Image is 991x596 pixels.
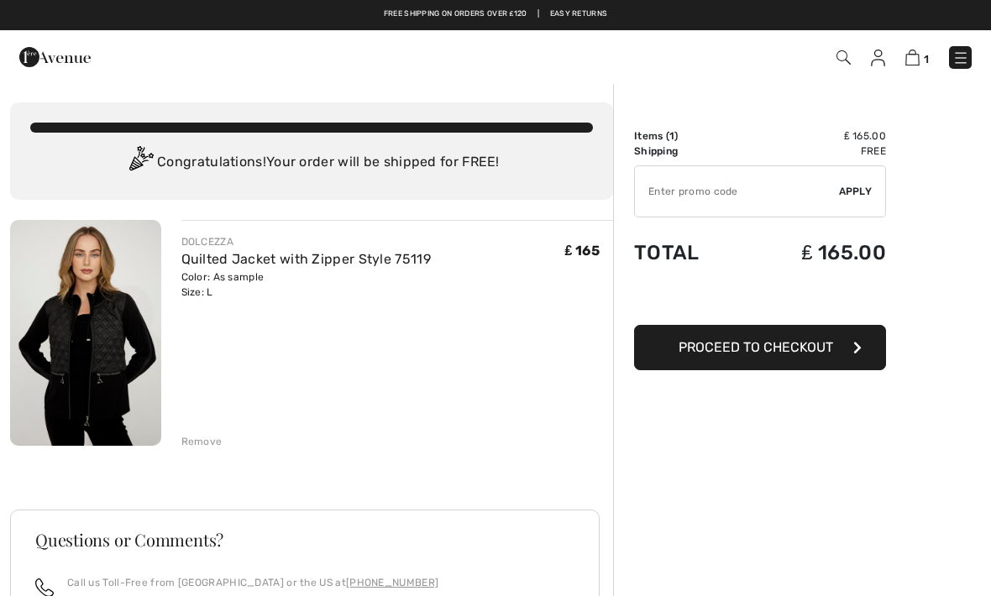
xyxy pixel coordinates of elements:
h3: Questions or Comments? [35,531,574,548]
button: Proceed to Checkout [634,325,886,370]
a: 1ère Avenue [19,48,91,64]
td: Free [743,144,886,159]
div: Color: As sample Size: L [181,269,431,300]
img: Search [836,50,851,65]
div: DOLCEZZA [181,234,431,249]
img: My Info [871,50,885,66]
a: 1 [905,47,929,67]
span: | [537,8,539,20]
a: Easy Returns [550,8,608,20]
a: [PHONE_NUMBER] [346,577,438,588]
input: Promo code [635,166,839,217]
td: Items ( ) [634,128,743,144]
img: Shopping Bag [905,50,920,65]
td: ₤ 165.00 [743,128,886,144]
span: 1 [669,130,674,142]
td: Total [634,224,743,281]
img: Congratulation2.svg [123,146,157,180]
td: ₤ 165.00 [743,224,886,281]
div: Remove [181,434,223,449]
img: Quilted Jacket with Zipper Style 75119 [10,220,161,446]
a: Quilted Jacket with Zipper Style 75119 [181,251,431,267]
div: Congratulations! Your order will be shipped for FREE! [30,146,593,180]
td: Shipping [634,144,743,159]
span: ₤ 165 [565,243,600,259]
a: Free shipping on orders over ₤120 [384,8,527,20]
span: 1 [924,53,929,65]
img: Menu [952,50,969,66]
span: Apply [839,184,873,199]
img: 1ère Avenue [19,40,91,74]
span: Proceed to Checkout [679,339,833,355]
iframe: PayPal [634,281,886,319]
p: Call us Toll-Free from [GEOGRAPHIC_DATA] or the US at [67,575,438,590]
